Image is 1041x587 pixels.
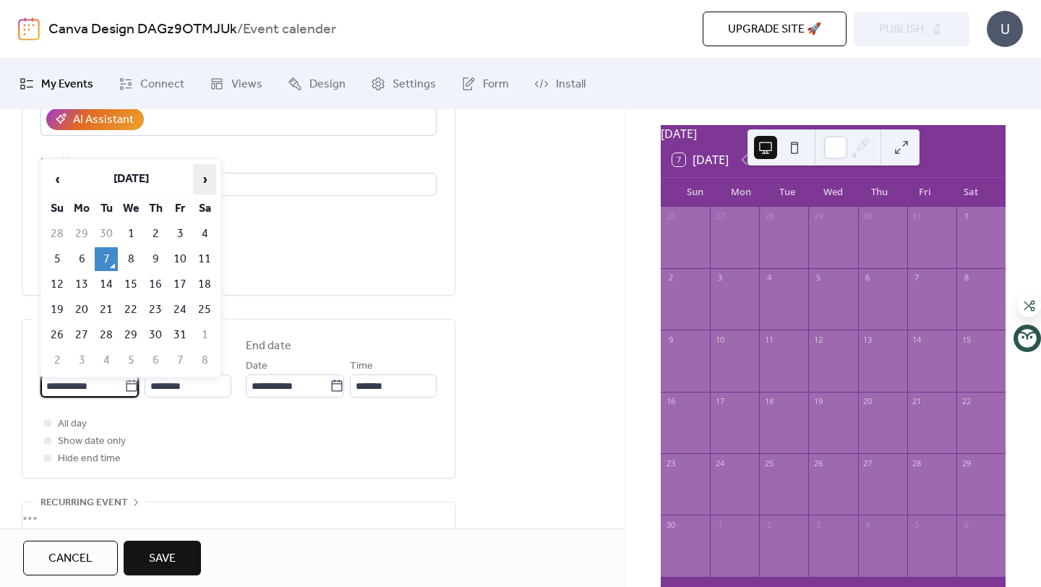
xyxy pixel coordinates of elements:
div: 18 [763,396,774,407]
div: 13 [862,334,873,345]
div: 3 [714,273,725,283]
td: 23 [144,298,167,322]
div: [DATE] [661,125,1006,142]
div: 30 [862,211,873,222]
a: Install [523,64,596,103]
td: 28 [95,323,118,347]
td: 22 [119,298,142,322]
div: 6 [961,519,972,530]
td: 1 [193,323,216,347]
span: Cancel [48,550,93,567]
div: Sun [672,178,719,207]
td: 9 [144,247,167,271]
td: 14 [95,273,118,296]
th: Th [144,197,167,220]
td: 12 [46,273,69,296]
div: Mon [719,178,765,207]
td: 11 [193,247,216,271]
a: Views [199,64,273,103]
td: 8 [193,348,216,372]
div: 23 [665,458,676,468]
div: 26 [813,458,823,468]
button: 7[DATE] [667,150,734,170]
td: 1 [119,222,142,246]
div: 26 [665,211,676,222]
div: 24 [714,458,725,468]
button: Save [124,541,201,575]
div: 19 [813,396,823,407]
button: AI Assistant [46,108,144,130]
td: 5 [46,247,69,271]
img: logo [18,17,40,40]
div: 6 [862,273,873,283]
td: 5 [119,348,142,372]
span: Recurring event [40,494,128,512]
td: 20 [70,298,93,322]
div: Wed [810,178,857,207]
td: 29 [70,222,93,246]
div: 4 [862,519,873,530]
a: Form [450,64,520,103]
td: 15 [119,273,142,296]
button: Upgrade site 🚀 [703,12,847,46]
div: 31 [912,211,922,222]
span: Views [231,76,262,93]
div: 11 [763,334,774,345]
span: Save [149,550,176,567]
span: Date [246,358,267,375]
span: Install [556,76,586,93]
td: 24 [168,298,192,322]
div: 27 [714,211,725,222]
a: Canva Design DAGz9OTMJUk [48,16,237,43]
a: Connect [108,64,195,103]
div: 2 [763,519,774,530]
div: 28 [912,458,922,468]
div: 22 [961,396,972,407]
span: Design [309,76,346,93]
td: 13 [70,273,93,296]
td: 3 [70,348,93,372]
div: ••• [22,502,455,533]
div: AI Assistant [73,111,134,129]
div: 14 [912,334,922,345]
span: My Events [41,76,93,93]
button: Cancel [23,541,118,575]
td: 4 [193,222,216,246]
td: 31 [168,323,192,347]
div: 15 [961,334,972,345]
td: 2 [46,348,69,372]
td: 21 [95,298,118,322]
div: 27 [862,458,873,468]
div: 12 [813,334,823,345]
span: All day [58,416,87,433]
div: 3 [813,519,823,530]
div: 4 [763,273,774,283]
span: Settings [393,76,436,93]
th: Su [46,197,69,220]
td: 29 [119,323,142,347]
div: 30 [665,519,676,530]
div: 7 [912,273,922,283]
span: ‹ [46,165,68,194]
div: 10 [714,334,725,345]
span: Hide end time [58,450,121,468]
td: 26 [46,323,69,347]
div: 29 [961,458,972,468]
div: 5 [813,273,823,283]
td: 4 [95,348,118,372]
span: Show date only [58,433,126,450]
div: 9 [665,334,676,345]
td: 28 [46,222,69,246]
span: › [194,165,215,194]
div: 28 [763,211,774,222]
b: Event calender [243,16,336,43]
div: 16 [665,396,676,407]
div: 1 [961,211,972,222]
div: 1 [714,519,725,530]
span: Upgrade site 🚀 [728,21,821,38]
td: 7 [95,247,118,271]
div: Tue [764,178,810,207]
td: 18 [193,273,216,296]
div: 8 [961,273,972,283]
div: Sat [948,178,994,207]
